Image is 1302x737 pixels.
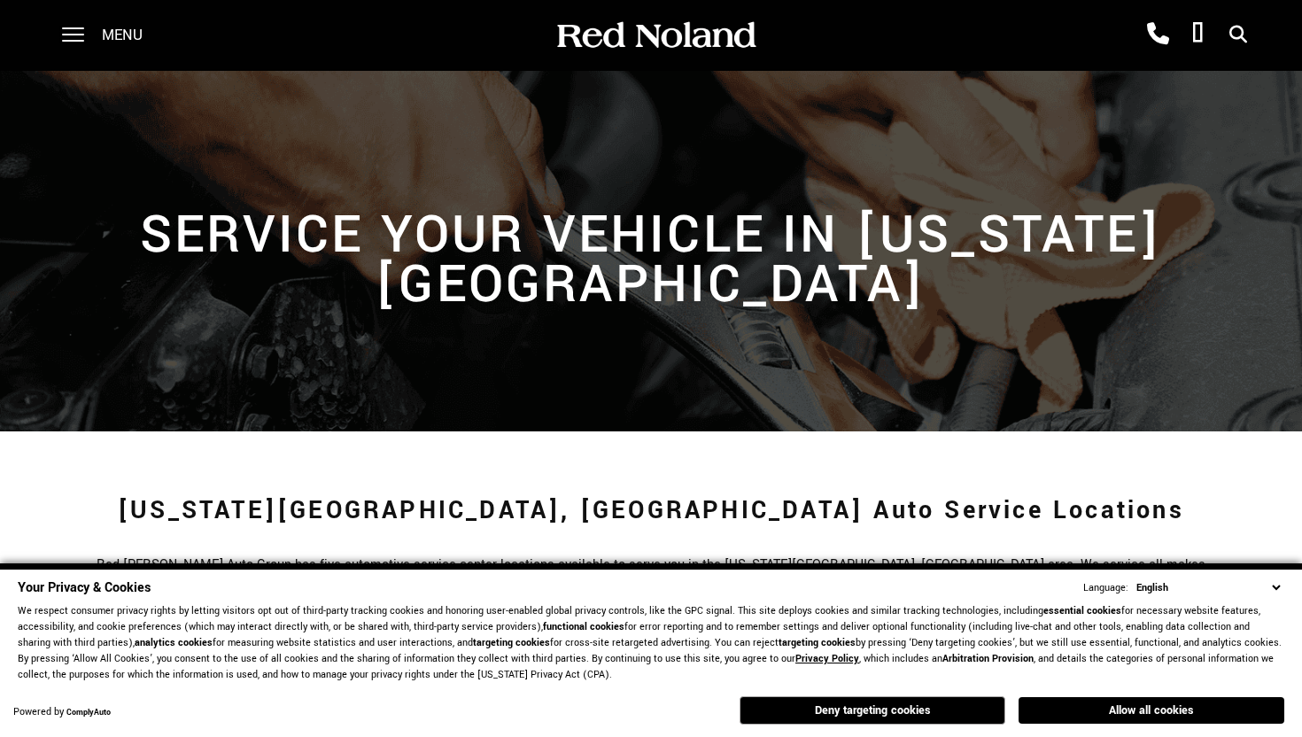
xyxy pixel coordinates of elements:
button: Allow all cookies [1019,697,1284,724]
div: Language: [1083,583,1128,593]
a: ComplyAuto [66,707,111,718]
h1: [US_STATE][GEOGRAPHIC_DATA], [GEOGRAPHIC_DATA] Auto Service Locations [90,476,1213,547]
p: We respect consumer privacy rights by letting visitors opt out of third-party tracking cookies an... [18,603,1284,683]
span: Your Privacy & Cookies [18,578,151,597]
p: Red [PERSON_NAME] Auto Group has five automotive service center locations available to serve you ... [90,555,1213,611]
strong: essential cookies [1043,604,1121,617]
strong: functional cookies [543,620,624,633]
strong: targeting cookies [779,636,856,649]
div: Powered by [13,707,111,718]
select: Language Select [1132,579,1284,596]
strong: analytics cookies [135,636,213,649]
strong: targeting cookies [473,636,550,649]
img: Red Noland Auto Group [554,20,757,51]
a: Privacy Policy [795,652,859,665]
button: Deny targeting cookies [740,696,1005,725]
h2: Service Your Vehicle in [US_STATE][GEOGRAPHIC_DATA] [79,193,1224,310]
strong: Arbitration Provision [942,652,1034,665]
